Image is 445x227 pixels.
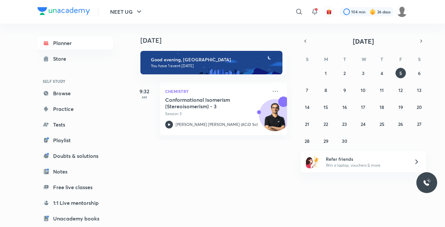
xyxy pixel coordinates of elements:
[398,121,403,127] abbr: September 26, 2025
[37,165,113,178] a: Notes
[321,85,331,95] button: September 8, 2025
[362,56,366,62] abbr: Wednesday
[418,56,421,62] abbr: Saturday
[339,119,350,129] button: September 23, 2025
[377,102,387,112] button: September 18, 2025
[53,55,70,63] div: Store
[37,149,113,162] a: Doubts & solutions
[380,87,384,93] abbr: September 11, 2025
[361,121,366,127] abbr: September 24, 2025
[398,87,403,93] abbr: September 12, 2025
[37,76,113,87] h6: SELF STUDY
[325,70,327,76] abbr: September 1, 2025
[302,119,312,129] button: September 21, 2025
[37,118,113,131] a: Tests
[37,7,90,17] a: Company Logo
[377,68,387,78] button: September 4, 2025
[165,111,267,117] p: Session 3
[414,68,424,78] button: September 6, 2025
[326,162,406,168] p: Win a laptop, vouchers & more
[358,85,368,95] button: September 10, 2025
[358,119,368,129] button: September 24, 2025
[131,87,157,95] h5: 9:32
[302,85,312,95] button: September 7, 2025
[395,68,406,78] button: September 5, 2025
[306,155,319,168] img: referral
[324,7,334,17] button: avatar
[176,122,258,128] p: [PERSON_NAME] [PERSON_NAME] (ACiD Sir)
[380,70,383,76] abbr: September 4, 2025
[399,56,402,62] abbr: Friday
[151,63,277,68] p: You have 1 event [DATE]
[398,104,403,110] abbr: September 19, 2025
[377,119,387,129] button: September 25, 2025
[399,70,402,76] abbr: September 5, 2025
[361,87,366,93] abbr: September 10, 2025
[342,138,347,144] abbr: September 30, 2025
[339,136,350,146] button: September 30, 2025
[342,104,347,110] abbr: September 16, 2025
[418,70,421,76] abbr: September 6, 2025
[140,37,294,44] h4: [DATE]
[395,102,406,112] button: September 19, 2025
[131,95,157,99] p: AM
[369,8,376,15] img: streak
[362,70,365,76] abbr: September 3, 2025
[396,6,408,17] img: Barsha Singh
[414,102,424,112] button: September 20, 2025
[37,181,113,194] a: Free live classes
[380,56,383,62] abbr: Thursday
[339,68,350,78] button: September 2, 2025
[395,85,406,95] button: September 12, 2025
[395,119,406,129] button: September 26, 2025
[343,56,346,62] abbr: Tuesday
[305,121,309,127] abbr: September 21, 2025
[37,52,113,65] a: Store
[361,104,365,110] abbr: September 17, 2025
[321,119,331,129] button: September 22, 2025
[342,121,347,127] abbr: September 23, 2025
[37,212,113,225] a: Unacademy books
[302,136,312,146] button: September 28, 2025
[302,102,312,112] button: September 14, 2025
[140,51,282,74] img: evening
[343,87,346,93] abbr: September 9, 2025
[358,102,368,112] button: September 17, 2025
[306,56,309,62] abbr: Sunday
[323,121,328,127] abbr: September 22, 2025
[37,102,113,115] a: Practice
[37,87,113,100] a: Browse
[37,134,113,147] a: Playlist
[417,104,422,110] abbr: September 20, 2025
[37,37,113,50] a: Planner
[324,87,327,93] abbr: September 8, 2025
[417,121,422,127] abbr: September 27, 2025
[37,196,113,209] a: 1:1 Live mentorship
[324,56,328,62] abbr: Monday
[380,121,384,127] abbr: September 25, 2025
[310,37,417,46] button: [DATE]
[353,37,374,46] span: [DATE]
[165,97,246,110] h5: Conformational Isomerism (Stereoisomerism) - 3
[305,138,309,144] abbr: September 28, 2025
[321,102,331,112] button: September 15, 2025
[323,104,328,110] abbr: September 15, 2025
[358,68,368,78] button: September 3, 2025
[326,156,406,162] h6: Refer friends
[151,57,277,63] h6: Good evening, [GEOGRAPHIC_DATA]
[414,119,424,129] button: September 27, 2025
[326,9,332,15] img: avatar
[339,85,350,95] button: September 9, 2025
[306,87,308,93] abbr: September 7, 2025
[165,87,267,95] p: Chemistry
[339,102,350,112] button: September 16, 2025
[305,104,309,110] abbr: September 14, 2025
[343,70,346,76] abbr: September 2, 2025
[259,103,291,134] img: Avatar
[106,5,147,18] button: NEET UG
[417,87,422,93] abbr: September 13, 2025
[321,68,331,78] button: September 1, 2025
[423,179,431,187] img: ttu
[377,85,387,95] button: September 11, 2025
[380,104,384,110] abbr: September 18, 2025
